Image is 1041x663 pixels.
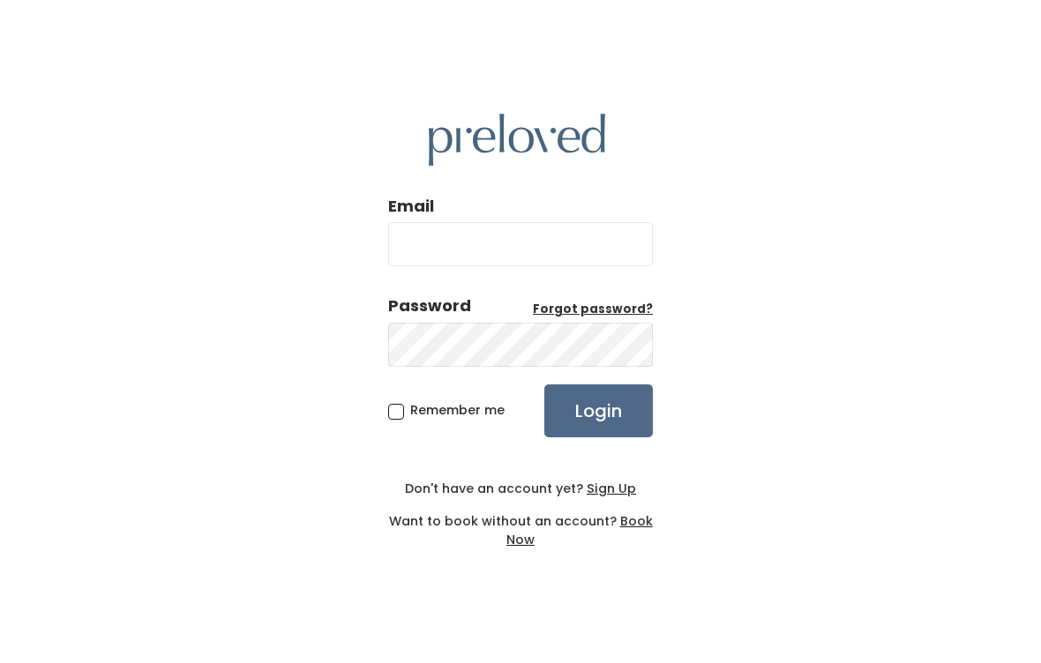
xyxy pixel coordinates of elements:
div: Password [388,294,471,317]
div: Don't have an account yet? [388,480,653,498]
a: Sign Up [583,480,636,497]
a: Forgot password? [533,301,653,318]
u: Sign Up [587,480,636,497]
span: Remember me [410,401,505,419]
img: preloved logo [429,114,605,166]
input: Login [544,384,653,437]
label: Email [388,195,434,218]
div: Want to book without an account? [388,498,653,549]
a: Book Now [506,512,653,548]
